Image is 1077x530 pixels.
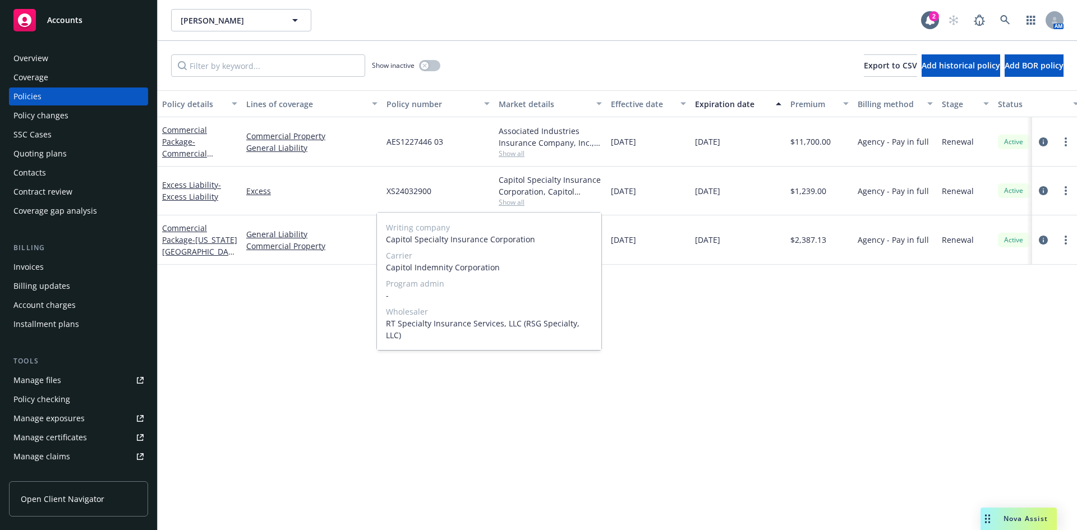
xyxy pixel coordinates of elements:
[1002,235,1025,245] span: Active
[162,179,221,202] a: Excess Liability
[13,277,70,295] div: Billing updates
[246,240,378,252] a: Commercial Property
[13,202,97,220] div: Coverage gap analysis
[942,98,977,110] div: Stage
[9,467,148,485] a: Manage BORs
[994,9,1016,31] a: Search
[13,126,52,144] div: SSC Cases
[790,136,831,148] span: $11,700.00
[372,61,415,70] span: Show inactive
[386,306,592,317] span: Wholesaler
[386,261,592,273] span: Capitol Indemnity Corporation
[606,90,691,117] button: Effective date
[1020,9,1042,31] a: Switch app
[1037,233,1050,247] a: circleInformation
[858,98,920,110] div: Billing method
[13,49,48,67] div: Overview
[858,234,929,246] span: Agency - Pay in full
[13,409,85,427] div: Manage exposures
[611,136,636,148] span: [DATE]
[494,90,606,117] button: Market details
[13,371,61,389] div: Manage files
[13,87,42,105] div: Policies
[246,142,378,154] a: General Liability
[942,185,974,197] span: Renewal
[922,60,1000,71] span: Add historical policy
[13,467,66,485] div: Manage BORs
[242,90,382,117] button: Lines of coverage
[937,90,993,117] button: Stage
[9,277,148,295] a: Billing updates
[386,278,592,289] span: Program admin
[246,228,378,240] a: General Liability
[13,107,68,125] div: Policy changes
[162,98,225,110] div: Policy details
[922,54,1000,77] button: Add historical policy
[853,90,937,117] button: Billing method
[864,60,917,71] span: Export to CSV
[499,125,602,149] div: Associated Industries Insurance Company, Inc., AmTrust Financial Services, RT Specialty Insurance...
[13,390,70,408] div: Policy checking
[790,234,826,246] span: $2,387.13
[695,136,720,148] span: [DATE]
[1005,60,1064,71] span: Add BOR policy
[386,317,592,341] span: RT Specialty Insurance Services, LLC (RSG Specialty, LLC)
[13,145,67,163] div: Quoting plans
[1005,54,1064,77] button: Add BOR policy
[21,493,104,505] span: Open Client Navigator
[13,296,76,314] div: Account charges
[9,183,148,201] a: Contract review
[499,149,602,158] span: Show all
[13,183,72,201] div: Contract review
[1002,186,1025,196] span: Active
[9,145,148,163] a: Quoting plans
[386,98,477,110] div: Policy number
[246,98,365,110] div: Lines of coverage
[9,356,148,367] div: Tools
[181,15,278,26] span: [PERSON_NAME]
[386,289,592,301] span: -
[499,174,602,197] div: Capitol Specialty Insurance Corporation, Capitol Indemnity Corporation, RT Specialty Insurance Se...
[790,98,836,110] div: Premium
[968,9,991,31] a: Report a Bug
[9,107,148,125] a: Policy changes
[499,197,602,207] span: Show all
[942,234,974,246] span: Renewal
[9,315,148,333] a: Installment plans
[9,409,148,427] span: Manage exposures
[9,390,148,408] a: Policy checking
[9,164,148,182] a: Contacts
[981,508,1057,530] button: Nova Assist
[9,87,148,105] a: Policies
[9,296,148,314] a: Account charges
[1004,514,1048,523] span: Nova Assist
[13,164,46,182] div: Contacts
[942,136,974,148] span: Renewal
[942,9,965,31] a: Start snowing
[162,234,237,269] span: - [US_STATE][GEOGRAPHIC_DATA] ONLY
[13,68,48,86] div: Coverage
[9,258,148,276] a: Invoices
[786,90,853,117] button: Premium
[858,136,929,148] span: Agency - Pay in full
[858,185,929,197] span: Agency - Pay in full
[695,185,720,197] span: [DATE]
[9,448,148,466] a: Manage claims
[386,136,443,148] span: AES1227446 03
[246,130,378,142] a: Commercial Property
[1059,135,1073,149] a: more
[790,185,826,197] span: $1,239.00
[158,90,242,117] button: Policy details
[864,54,917,77] button: Export to CSV
[162,125,207,170] a: Commercial Package
[386,222,592,233] span: Writing company
[162,223,237,269] a: Commercial Package
[9,242,148,254] div: Billing
[9,202,148,220] a: Coverage gap analysis
[9,68,148,86] a: Coverage
[246,185,378,197] a: Excess
[13,428,87,446] div: Manage certificates
[386,185,431,197] span: XS24032900
[611,234,636,246] span: [DATE]
[1037,135,1050,149] a: circleInformation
